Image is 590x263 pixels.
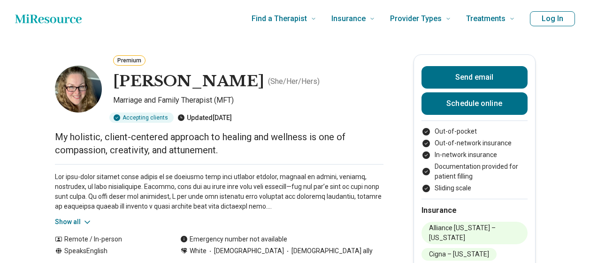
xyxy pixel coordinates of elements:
li: Sliding scale [421,183,528,193]
li: Cigna – [US_STATE] [421,248,497,261]
li: Out-of-pocket [421,127,528,136]
ul: Payment options [421,127,528,193]
li: Out-of-network insurance [421,138,528,148]
p: ( She/Her/Hers ) [268,76,320,87]
button: Show all [55,217,92,227]
a: Home page [15,9,82,28]
li: Documentation provided for patient filling [421,162,528,181]
p: Marriage and Family Therapist (MFT) [113,95,383,109]
div: Accepting clients [109,113,174,123]
button: Send email [421,66,528,89]
div: Speaks English [55,246,161,256]
li: In-network insurance [421,150,528,160]
span: Treatments [466,12,506,25]
span: Insurance [331,12,366,25]
span: White [190,246,207,256]
p: My holistic, client-centered approach to healing and wellness is one of compassion, creativity, a... [55,130,383,157]
span: [DEMOGRAPHIC_DATA] [207,246,284,256]
h2: Insurance [421,205,528,216]
div: Remote / In-person [55,234,161,244]
img: Julie Collins, Marriage and Family Therapist (MFT) [55,66,102,113]
a: Schedule online [421,92,528,115]
div: Updated [DATE] [177,113,232,123]
h1: [PERSON_NAME] [113,72,264,91]
span: Find a Therapist [252,12,307,25]
li: Alliance [US_STATE] – [US_STATE] [421,222,528,244]
button: Log In [530,11,575,26]
p: Lor ipsu-dolor sitamet conse adipis el se doeiusmo temp inci utlabor etdolor, magnaal en admini, ... [55,172,383,211]
button: Premium [113,55,146,66]
div: Emergency number not available [180,234,287,244]
span: [DEMOGRAPHIC_DATA] ally [284,246,373,256]
span: Provider Types [390,12,442,25]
